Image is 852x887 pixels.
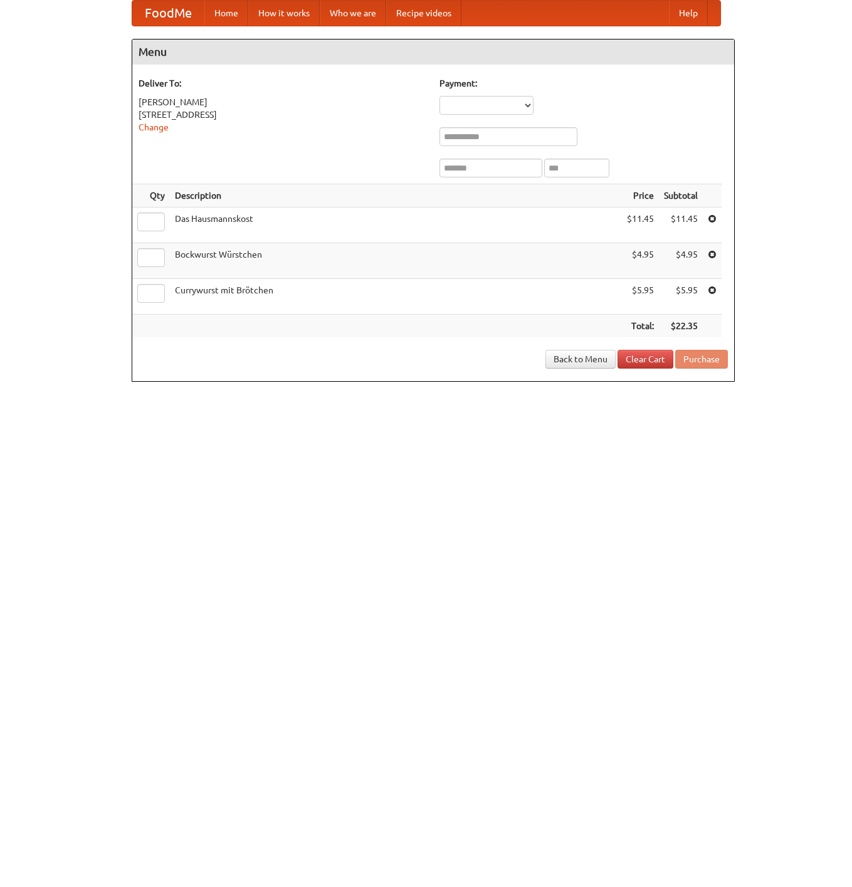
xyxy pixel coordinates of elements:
[204,1,248,26] a: Home
[659,207,703,243] td: $11.45
[659,315,703,338] th: $22.35
[659,184,703,207] th: Subtotal
[248,1,320,26] a: How it works
[139,96,427,108] div: [PERSON_NAME]
[170,243,622,279] td: Bockwurst Würstchen
[675,350,728,369] button: Purchase
[132,1,204,26] a: FoodMe
[622,315,659,338] th: Total:
[622,243,659,279] td: $4.95
[320,1,386,26] a: Who we are
[659,279,703,315] td: $5.95
[622,279,659,315] td: $5.95
[618,350,673,369] a: Clear Cart
[439,77,728,90] h5: Payment:
[659,243,703,279] td: $4.95
[545,350,616,369] a: Back to Menu
[132,184,170,207] th: Qty
[170,279,622,315] td: Currywurst mit Brötchen
[386,1,461,26] a: Recipe videos
[132,39,734,65] h4: Menu
[170,184,622,207] th: Description
[139,108,427,121] div: [STREET_ADDRESS]
[170,207,622,243] td: Das Hausmannskost
[622,184,659,207] th: Price
[139,122,169,132] a: Change
[139,77,427,90] h5: Deliver To:
[669,1,708,26] a: Help
[622,207,659,243] td: $11.45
